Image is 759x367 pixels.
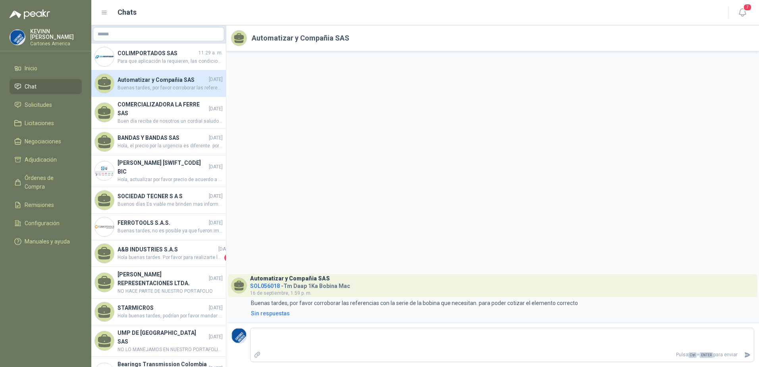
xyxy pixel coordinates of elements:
[10,116,82,131] a: Licitaciones
[91,129,226,155] a: BANDAS Y BANDAS SAS[DATE]Hola, el precio por la urgencia es diferente. por favor recotizar.
[264,348,741,362] p: Pulsa + para enviar
[25,119,54,127] span: Licitaciones
[209,193,223,200] span: [DATE]
[25,174,74,191] span: Órdenes de Compra
[209,134,223,142] span: [DATE]
[25,137,61,146] span: Negociaciones
[10,197,82,212] a: Remisiones
[118,100,207,118] h4: COMERCIALIZADORA LA FERRE SAS
[25,64,37,73] span: Inicio
[91,44,226,70] a: Company LogoCOLIMPORTADOS SAS11:29 a. m.Para que aplicación la requieren, las condiciones de oper...
[118,303,207,312] h4: STARMICROS
[25,155,57,164] span: Adjudicación
[209,105,223,113] span: [DATE]
[25,201,54,209] span: Remisiones
[91,155,226,187] a: Company Logo[PERSON_NAME] [SWIFT_CODE] BIC[DATE]Hola, actualizar por favor precio de acuerdo a lo...
[118,192,207,201] h4: SOCIEDAD TECNER S A S
[10,134,82,149] a: Negociaciones
[95,217,114,236] img: Company Logo
[91,214,226,240] a: Company LogoFERROTOOLS S.A.S.[DATE]Buenas tardes; no es posible ya que fueron importados.
[249,309,754,318] a: Sin respuestas
[118,7,137,18] h1: Chats
[250,276,330,281] h3: Automatizar y Compañia SAS
[10,61,82,76] a: Inicio
[209,76,223,83] span: [DATE]
[209,163,223,171] span: [DATE]
[91,325,226,357] a: UMP DE [GEOGRAPHIC_DATA] SAS[DATE]NO LO MANEJAMOS EN NUESTRO PORTAFOLIO DE PRODUCTOS
[91,97,226,129] a: COMERCIALIZADORA LA FERRE SAS[DATE]Buen día reciba de nosotros un cordial saludo, es un gusto par...
[91,187,226,214] a: SOCIEDAD TECNER S A S[DATE]Buenos días Es viable me brinden mas informacion de este producto para...
[250,283,280,289] span: SOL056018
[250,290,312,296] span: 16 de septiembre, 1:59 p. m.
[209,219,223,227] span: [DATE]
[95,47,114,66] img: Company Logo
[118,328,207,346] h4: UMP DE [GEOGRAPHIC_DATA] SAS
[10,97,82,112] a: Solicitudes
[250,281,350,288] h4: - Tm Daap 1Ka Bobina Mac
[91,267,226,299] a: [PERSON_NAME] REPRESENTACIONES LTDA.[DATE]NO HACE PARTE DE NUESTRO PORTAFOLIO
[252,33,349,44] h2: Automatizar y Compañia SAS
[118,227,223,235] span: Buenas tardes; no es posible ya que fueron importados.
[231,328,247,343] img: Company Logo
[10,216,82,231] a: Configuración
[118,133,207,142] h4: BANDAS Y BANDAS SAS
[30,41,82,46] p: Cartones America
[10,170,82,194] a: Órdenes de Compra
[118,75,207,84] h4: Automatizar y Compañia SAS
[25,237,70,246] span: Manuales y ayuda
[198,49,223,57] span: 11:29 a. m.
[25,219,60,228] span: Configuración
[741,348,754,362] button: Enviar
[735,6,749,20] button: 7
[118,84,223,92] span: Buenas tardes, por favor corroborar las referencias con la serie de la bobina que necesitan. para...
[25,82,37,91] span: Chat
[30,29,82,40] p: KEVINN [PERSON_NAME]
[209,275,223,282] span: [DATE]
[95,161,114,180] img: Company Logo
[91,299,226,325] a: STARMICROS[DATE]Hola buenas tardes, podrían por favor mandar especificaciones o imágenes del prod...
[250,348,264,362] label: Adjuntar archivos
[743,4,752,11] span: 7
[118,288,223,295] span: NO HACE PARTE DE NUESTRO PORTAFOLIO
[118,158,207,176] h4: [PERSON_NAME] [SWIFT_CODE] BIC
[688,352,697,358] span: Ctrl
[91,240,226,267] a: A&B INDUSTRIES S.A.S[DATE]Hola buenas tardes. Por favor para realizarte la cotización. Necesitan ...
[91,70,226,97] a: Automatizar y Compañia SAS[DATE]Buenas tardes, por favor corroborar las referencias con la serie ...
[251,299,578,307] p: Buenas tardes, por favor corroborar las referencias con la serie de la bobina que necesitan. para...
[118,142,223,150] span: Hola, el precio por la urgencia es diferente. por favor recotizar.
[209,304,223,312] span: [DATE]
[118,49,197,58] h4: COLIMPORTADOS SAS
[118,58,223,65] span: Para que aplicación la requieren, las condiciones de operación, la presión y temperatura y la pre...
[209,333,223,341] span: [DATE]
[10,234,82,249] a: Manuales y ayuda
[25,100,52,109] span: Solicitudes
[251,309,290,318] div: Sin respuestas
[118,118,223,125] span: Buen día reciba de nosotros un cordial saludo, es un gusto para nosotros atender su requerimiento...
[118,201,223,208] span: Buenos días Es viable me brinden mas informacion de este producto para asi poder ofertar. Dato de...
[224,254,232,262] span: 1
[10,152,82,167] a: Adjudicación
[10,30,25,45] img: Company Logo
[118,218,207,227] h4: FERROTOOLS S.A.S.
[10,79,82,94] a: Chat
[118,312,223,320] span: Hola buenas tardes, podrían por favor mandar especificaciones o imágenes del productor para poder...
[118,346,223,353] span: NO LO MANEJAMOS EN NUESTRO PORTAFOLIO DE PRODUCTOS
[118,254,223,262] span: Hola buenas tardes. Por favor para realizarte la cotización. Necesitan la manguera para agua aire...
[118,245,217,254] h4: A&B INDUSTRIES S.A.S
[10,10,50,19] img: Logo peakr
[218,245,232,253] span: [DATE]
[118,270,207,288] h4: [PERSON_NAME] REPRESENTACIONES LTDA.
[118,176,223,183] span: Hola, actualizar por favor precio de acuerdo a lo acordado. 126 USD
[699,352,713,358] span: ENTER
